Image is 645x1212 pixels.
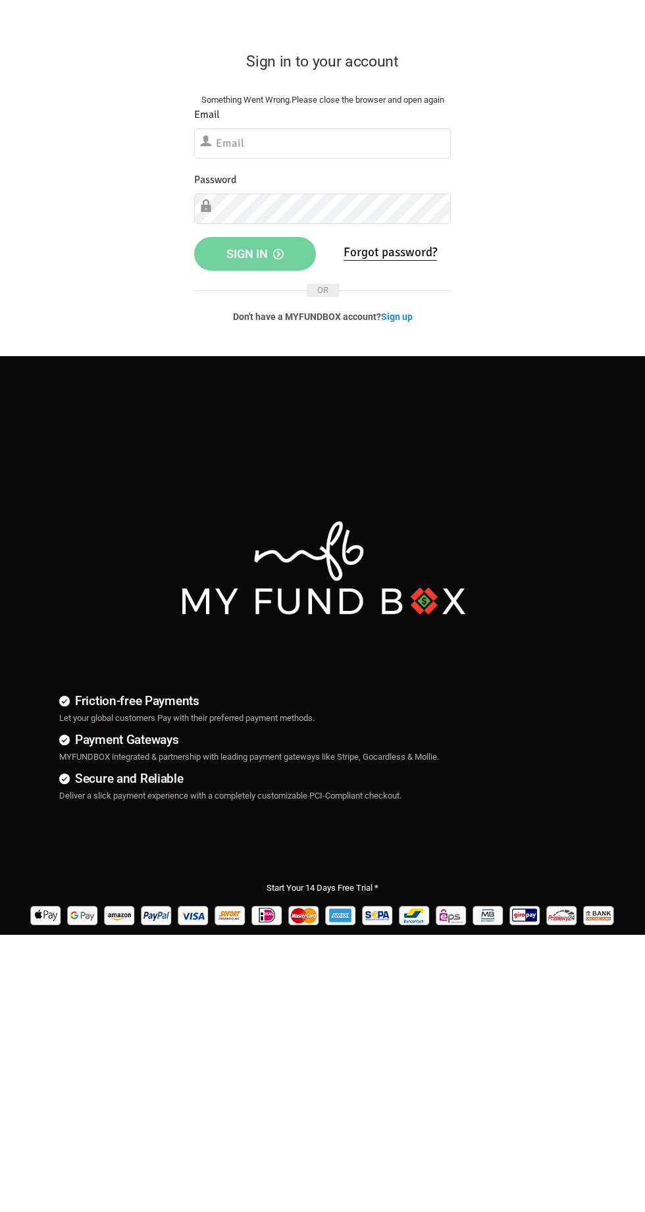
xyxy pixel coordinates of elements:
[194,93,451,107] div: Something Went Wrong.Please close the browser and open again
[59,752,439,762] span: MYFUNDBOX integrated & partnership with leading payment gateways like Stripe, Gocardless & Mollie.
[194,310,451,323] p: Don't have a MYFUNDBOX account?
[29,901,64,928] img: Apple Pay
[545,901,580,928] img: p24 Pay
[287,901,322,928] img: Mastercard Pay
[194,172,236,188] label: Password
[324,901,359,928] img: american_express Pay
[250,901,285,928] img: Ideal Pay
[307,284,339,297] span: OR
[344,244,437,261] a: Forgot password?
[140,901,174,928] img: Paypal
[178,517,468,618] img: mfbwhite.png
[471,901,506,928] img: mb Pay
[59,691,599,710] h4: Friction-free Payments
[582,901,617,928] img: banktransfer
[66,901,101,928] img: Google Pay
[194,50,451,73] h2: Sign in to your account
[59,730,599,749] h4: Payment Gateways
[194,128,451,159] input: Email
[381,311,413,322] a: Sign up
[361,901,396,928] img: sepa Pay
[434,901,469,928] img: EPS Pay
[176,901,211,928] img: Visa
[59,791,401,801] span: Deliver a slick payment experience with a completely customizable PCI-Compliant checkout.
[213,901,248,928] img: Sofort Pay
[398,901,432,928] img: Bancontact Pay
[226,247,284,261] span: Sign in
[508,901,543,928] img: giropay
[194,107,220,123] label: Email
[59,713,315,723] span: Let your global customers Pay with their preferred payment methods.
[59,769,599,788] h4: Secure and Reliable
[103,901,138,928] img: Amazon
[194,237,316,271] button: Sign in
